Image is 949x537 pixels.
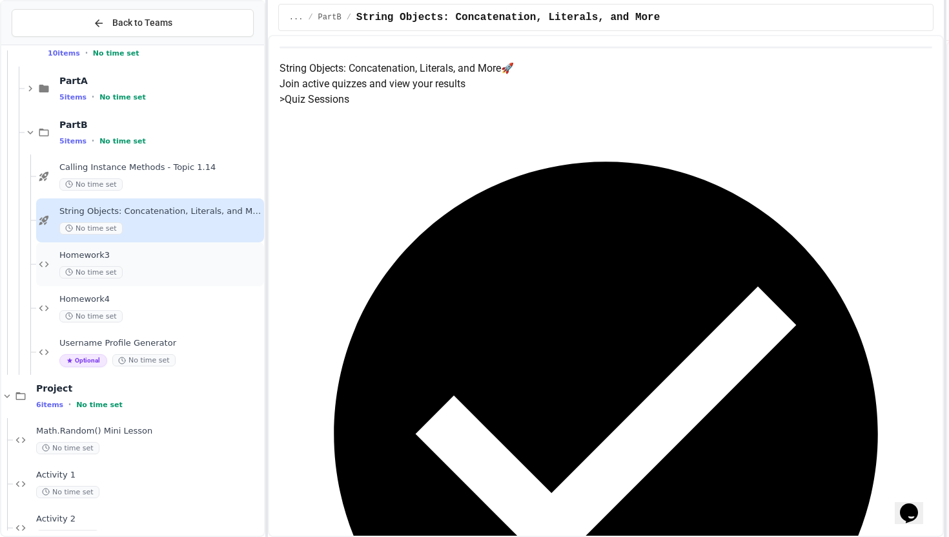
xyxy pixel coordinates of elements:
span: Back to Teams [112,16,172,30]
span: Optional [59,354,107,367]
span: No time set [59,178,123,191]
span: String Objects: Concatenation, Literals, and More [356,10,660,25]
span: No time set [59,310,123,322]
span: Calling Instance Methods - Topic 1.14 [59,162,261,173]
span: Project [36,383,261,394]
span: No time set [59,222,123,235]
h4: String Objects: Concatenation, Literals, and More 🚀 [280,61,932,76]
span: Activity 1 [36,470,261,481]
span: No time set [76,401,123,409]
span: • [68,399,71,410]
span: ... [289,12,303,23]
span: Math.Random() Mini Lesson [36,426,261,437]
span: • [85,48,88,58]
span: No time set [112,354,176,366]
span: String Objects: Concatenation, Literals, and More [59,206,261,217]
span: No time set [99,93,146,101]
span: PartB [59,119,261,131]
button: Back to Teams [12,9,254,37]
span: Homework4 [59,294,261,305]
span: Homework3 [59,250,261,261]
span: • [92,92,94,102]
span: No time set [36,486,99,498]
span: No time set [99,137,146,145]
span: PartA [59,75,261,87]
span: No time set [59,266,123,279]
h5: > Quiz Sessions [280,92,932,107]
span: Activity 2 [36,514,261,525]
span: 6 items [36,401,63,409]
span: No time set [93,49,139,58]
p: Join active quizzes and view your results [280,76,932,92]
span: PartB [318,12,342,23]
span: / [347,12,351,23]
span: 5 items [59,137,87,145]
span: 10 items [48,49,80,58]
span: Username Profile Generator [59,338,261,349]
span: / [308,12,312,23]
iframe: chat widget [895,485,936,524]
span: No time set [36,442,99,454]
span: 5 items [59,93,87,101]
span: • [92,136,94,146]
